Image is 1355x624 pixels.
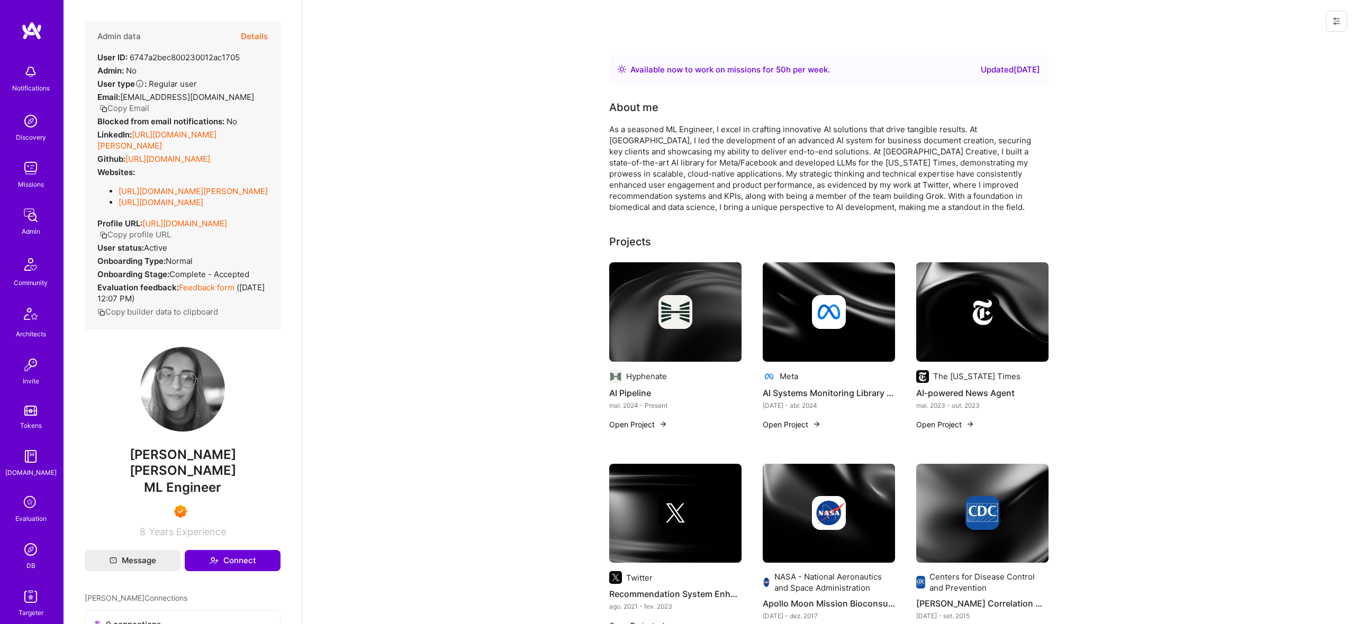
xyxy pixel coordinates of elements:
[97,116,237,127] div: No
[659,420,667,428] img: arrow-right
[97,92,120,102] strong: Email:
[21,21,42,40] img: logo
[618,65,626,74] img: Availability
[20,111,41,132] img: discovery
[12,82,50,94] div: Notifications
[609,419,667,430] button: Open Project
[916,262,1049,362] img: cover
[16,328,46,339] div: Architects
[140,526,146,537] span: 8
[916,576,925,589] img: Company logo
[780,371,798,382] div: Meta
[97,52,128,62] strong: User ID:
[125,154,210,164] a: [URL][DOMAIN_NAME]
[144,243,167,253] span: Active
[119,186,268,196] a: [URL][DOMAIN_NAME][PERSON_NAME]
[26,560,35,571] div: DB
[981,63,1040,76] div: Updated [DATE]
[916,370,929,383] img: Company logo
[100,229,171,240] button: Copy profile URL
[763,464,895,563] img: cover
[18,179,44,190] div: Missions
[20,158,41,179] img: teamwork
[763,370,775,383] img: Company logo
[185,550,281,571] button: Connect
[933,371,1020,382] div: The [US_STATE] Times
[658,496,692,530] img: Company logo
[20,420,42,431] div: Tokens
[763,386,895,400] h4: AI Systems Monitoring Library Development
[609,234,651,250] div: Projects
[916,610,1049,621] div: [DATE] - set. 2015
[97,167,135,177] strong: Websites:
[916,464,1049,563] img: cover
[100,103,149,114] button: Copy Email
[14,277,48,288] div: Community
[18,252,43,277] img: Community
[85,592,187,603] span: [PERSON_NAME] Connections
[5,467,57,478] div: [DOMAIN_NAME]
[776,65,786,75] span: 50
[174,505,187,518] img: Exceptional A.Teamer
[20,586,41,607] img: Skill Targeter
[609,370,622,383] img: Company logo
[20,446,41,467] img: guide book
[97,78,197,89] div: Regular user
[626,371,667,382] div: Hyphenate
[812,496,846,530] img: Company logo
[763,262,895,362] img: cover
[100,231,107,239] i: icon Copy
[19,607,43,618] div: Targeter
[97,218,142,228] strong: Profile URL:
[97,130,216,151] a: [URL][DOMAIN_NAME][PERSON_NAME]
[179,282,234,292] a: Feedback form
[609,464,742,563] img: cover
[609,386,742,400] h4: AI Pipeline
[609,262,742,362] img: cover
[97,308,105,316] i: icon Copy
[97,52,240,63] div: 6747a2bec800230012ac1705
[763,419,821,430] button: Open Project
[609,400,742,411] div: mai. 2024 - Present
[15,513,47,524] div: Evaluation
[140,347,225,432] img: User Avatar
[763,597,895,610] h4: Apollo Moon Mission Bioconsumables Modeling
[142,218,227,228] a: [URL][DOMAIN_NAME]
[763,610,895,621] div: [DATE] - dez. 2017
[609,601,742,612] div: ago. 2021 - fev. 2023
[916,400,1049,411] div: mai. 2023 - out. 2023
[20,354,41,375] img: Invite
[966,420,974,428] img: arrow-right
[916,419,974,430] button: Open Project
[774,571,895,593] div: NASA - National Aeronautics and Space Administration
[609,587,742,601] h4: Recommendation System Enhancement
[100,105,107,113] i: icon Copy
[149,526,226,537] span: Years Experience
[97,130,132,140] strong: LinkedIn:
[16,132,46,143] div: Discovery
[209,556,219,565] i: icon Connect
[97,282,179,292] strong: Evaluation feedback:
[110,557,117,564] i: icon Mail
[97,306,218,317] button: Copy builder data to clipboard
[22,226,40,237] div: Admin
[97,32,141,41] h4: Admin data
[763,400,895,411] div: [DATE] - abr. 2024
[241,21,268,52] button: Details
[85,447,281,479] span: [PERSON_NAME] [PERSON_NAME]
[20,205,41,226] img: admin teamwork
[609,124,1033,213] div: As a seasoned ML Engineer, I excel in crafting innovative AI solutions that drive tangible result...
[97,282,268,304] div: ( [DATE] 12:07 PM )
[18,303,43,328] img: Architects
[24,406,37,416] img: tokens
[120,92,254,102] span: [EMAIL_ADDRESS][DOMAIN_NAME]
[658,295,692,329] img: Company logo
[97,154,125,164] strong: Github:
[20,61,41,82] img: bell
[97,116,227,126] strong: Blocked from email notifications:
[135,79,144,88] i: Help
[97,256,166,266] strong: Onboarding Type:
[916,597,1049,610] h4: [PERSON_NAME] Correlation with Herbicide Use
[144,480,221,495] span: ML Engineer
[97,66,124,76] strong: Admin:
